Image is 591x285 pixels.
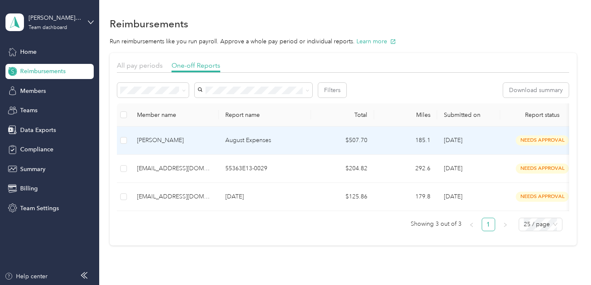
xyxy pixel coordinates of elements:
[117,61,163,69] span: All pay periods
[130,103,219,127] th: Member name
[5,272,47,281] button: Help center
[20,87,46,95] span: Members
[482,218,495,231] a: 1
[465,218,478,231] li: Previous Page
[482,218,495,231] li: 1
[225,164,304,173] p: 55363E13-0029
[411,218,462,230] span: Showing 3 out of 3
[225,192,304,201] p: [DATE]
[374,183,437,211] td: 179.8
[381,111,430,119] div: Miles
[516,164,569,173] span: needs approval
[137,164,212,173] div: [EMAIL_ADDRESS][DOMAIN_NAME]
[524,218,557,231] span: 25 / page
[20,126,56,135] span: Data Exports
[29,13,81,22] div: [PERSON_NAME]'s Champions for Kids (NC4K)
[20,67,66,76] span: Reimbursements
[374,127,437,155] td: 185.1
[503,83,569,98] button: Download summary
[29,25,67,30] div: Team dashboard
[318,83,346,98] button: Filters
[519,218,562,231] div: Page Size
[20,165,45,174] span: Summary
[507,111,578,119] span: Report status
[171,61,220,69] span: One-off Reports
[469,222,474,227] span: left
[544,238,591,285] iframe: Everlance-gr Chat Button Frame
[444,165,462,172] span: [DATE]
[503,222,508,227] span: right
[444,193,462,200] span: [DATE]
[311,155,374,183] td: $204.82
[137,192,212,201] div: [EMAIL_ADDRESS][DOMAIN_NAME]
[20,204,59,213] span: Team Settings
[516,192,569,201] span: needs approval
[137,136,212,145] div: [PERSON_NAME]
[374,155,437,183] td: 292.6
[499,218,512,231] button: right
[20,47,37,56] span: Home
[110,37,577,46] p: Run reimbursements like you run payroll. Approve a whole pay period or individual reports.
[137,111,212,119] div: Member name
[516,135,569,145] span: needs approval
[20,184,38,193] span: Billing
[225,136,304,145] p: August Expenses
[318,111,367,119] div: Total
[20,145,53,154] span: Compliance
[356,37,396,46] button: Learn more
[311,183,374,211] td: $125.86
[437,103,500,127] th: Submitted on
[311,127,374,155] td: $507.70
[465,218,478,231] button: left
[444,137,462,144] span: [DATE]
[20,106,37,115] span: Teams
[110,19,188,28] h1: Reimbursements
[219,103,311,127] th: Report name
[499,218,512,231] li: Next Page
